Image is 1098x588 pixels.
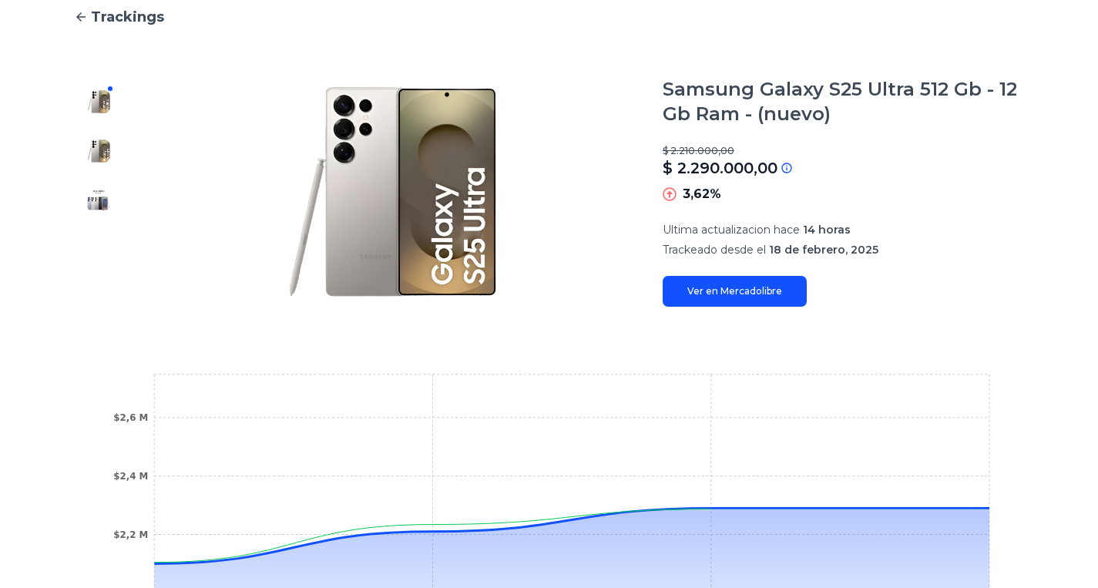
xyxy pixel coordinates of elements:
[74,6,1024,28] a: Trackings
[91,6,164,28] span: Trackings
[113,412,148,423] tspan: $2,6 M
[86,139,111,163] img: Samsung Galaxy S25 Ultra 512 Gb - 12 Gb Ram - (nuevo)
[663,276,807,307] a: Ver en Mercadolibre
[86,89,111,114] img: Samsung Galaxy S25 Ultra 512 Gb - 12 Gb Ram - (nuevo)
[663,157,777,179] p: $ 2.290.000,00
[113,471,148,482] tspan: $2,4 M
[663,145,1024,157] p: $ 2.210.000,00
[663,77,1024,126] h1: Samsung Galaxy S25 Ultra 512 Gb - 12 Gb Ram - (nuevo)
[154,77,632,307] img: Samsung Galaxy S25 Ultra 512 Gb - 12 Gb Ram - (nuevo)
[769,243,878,257] span: 18 de febrero, 2025
[113,529,148,540] tspan: $2,2 M
[86,188,111,213] img: Samsung Galaxy S25 Ultra 512 Gb - 12 Gb Ram - (nuevo)
[663,223,800,237] span: Ultima actualizacion hace
[663,243,766,257] span: Trackeado desde el
[803,223,851,237] span: 14 horas
[683,185,721,203] p: 3,62%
